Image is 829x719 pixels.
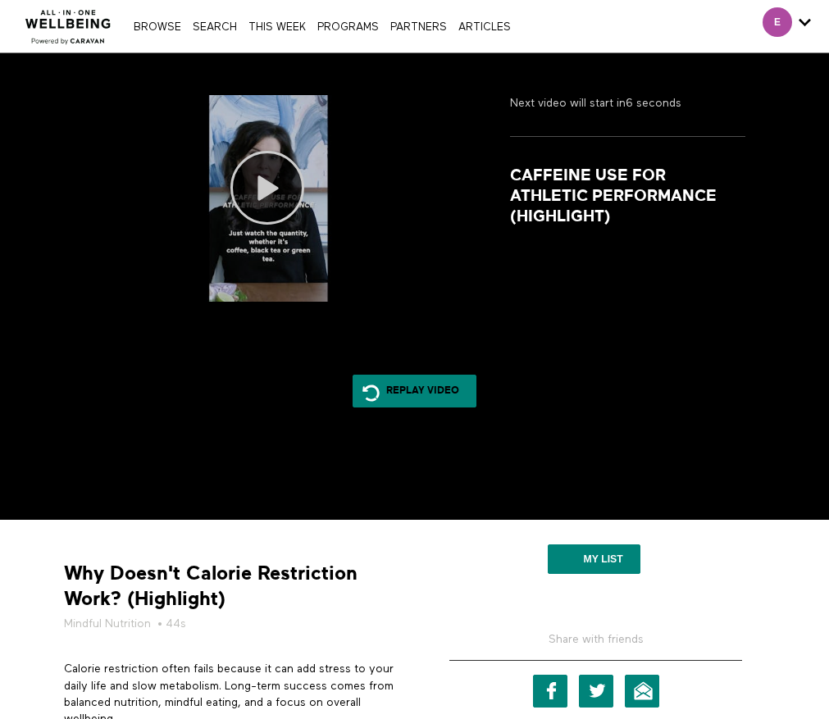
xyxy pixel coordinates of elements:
a: Browse [130,22,185,33]
h5: • 44s [64,616,402,632]
p: Discover how caffeine can help with your fitness journey. [510,240,745,274]
strong: Caffeine Use For Athletic Performance (Highlight) [510,166,745,228]
a: THIS WEEK [244,22,310,33]
a: PROGRAMS [313,22,383,33]
a: Mindful Nutrition [64,616,151,632]
a: PARTNERS [386,22,451,33]
a: Search [189,22,241,33]
a: Facebook [533,675,567,708]
p: Next video will start in [510,95,745,111]
h5: Share with friends [449,631,742,661]
strong: 6 seconds [626,98,681,109]
a: Twitter [579,675,613,708]
strong: Why Doesn't Calorie Restriction Work? (Highlight) [64,561,402,612]
a: ARTICLES [454,22,515,33]
button: My list [548,544,640,574]
a: Replay Video [353,375,476,407]
a: Email [625,675,659,708]
p: *This content is intended for general information purposes only. It is not intended to b... [510,285,745,335]
nav: Primary [130,18,514,34]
